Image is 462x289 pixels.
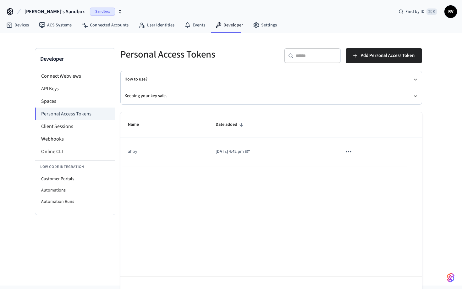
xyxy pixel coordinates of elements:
[405,8,425,15] span: Find by ID
[210,19,248,31] a: Developer
[120,48,267,61] h5: Personal Access Tokens
[216,148,244,155] span: [DATE] 4:42 pm
[120,112,422,166] table: sticky table
[40,55,110,64] h3: Developer
[1,19,34,31] a: Devices
[35,120,115,133] li: Client Sessions
[346,48,422,63] button: Add Personal Access Token
[35,133,115,145] li: Webhooks
[35,145,115,158] li: Online CLI
[35,95,115,108] li: Spaces
[124,71,418,88] button: How to use?
[179,19,210,31] a: Events
[447,273,454,283] img: SeamLogoGradient.69752ec5.svg
[444,5,457,18] button: RV
[124,88,418,104] button: Keeping your key safe.
[35,173,115,185] li: Customer Portals
[34,19,77,31] a: ACS Systems
[361,52,415,60] span: Add Personal Access Token
[77,19,134,31] a: Connected Accounts
[216,148,250,155] div: Asia/Calcutta
[25,8,85,15] span: [PERSON_NAME]'s Sandbox
[35,82,115,95] li: API Keys
[216,120,245,130] span: Date added
[35,108,115,120] li: Personal Access Tokens
[120,137,208,166] td: ahoy
[134,19,179,31] a: User Identities
[248,19,282,31] a: Settings
[245,149,250,155] span: IST
[35,160,115,173] li: Low Code Integration
[393,6,442,17] div: Find by ID⌘ K
[35,185,115,196] li: Automations
[90,8,115,16] span: Sandbox
[35,70,115,82] li: Connect Webviews
[426,8,437,15] span: ⌘ K
[445,6,456,17] span: RV
[128,120,147,130] span: Name
[35,196,115,207] li: Automation Runs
